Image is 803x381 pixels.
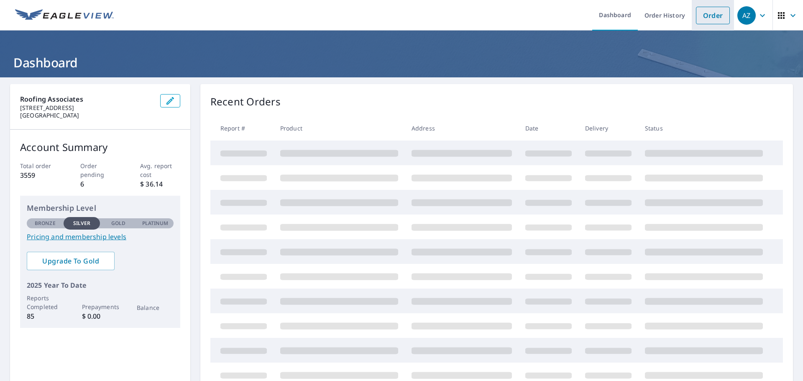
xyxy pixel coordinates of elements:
[140,179,180,189] p: $ 36.14
[80,179,120,189] p: 6
[140,161,180,179] p: Avg. report cost
[737,6,756,25] div: AZ
[20,161,60,170] p: Total order
[519,116,578,141] th: Date
[27,294,64,311] p: Reports Completed
[274,116,405,141] th: Product
[696,7,730,24] a: Order
[73,220,91,227] p: Silver
[20,112,153,119] p: [GEOGRAPHIC_DATA]
[82,302,119,311] p: Prepayments
[210,94,281,109] p: Recent Orders
[111,220,125,227] p: Gold
[405,116,519,141] th: Address
[638,116,770,141] th: Status
[27,280,174,290] p: 2025 Year To Date
[578,116,638,141] th: Delivery
[137,303,174,312] p: Balance
[210,116,274,141] th: Report #
[33,256,108,266] span: Upgrade To Gold
[82,311,119,321] p: $ 0.00
[20,104,153,112] p: [STREET_ADDRESS]
[27,252,115,270] a: Upgrade To Gold
[10,54,793,71] h1: Dashboard
[20,94,153,104] p: Roofing Associates
[80,161,120,179] p: Order pending
[27,311,64,321] p: 85
[35,220,56,227] p: Bronze
[27,232,174,242] a: Pricing and membership levels
[20,140,180,155] p: Account Summary
[27,202,174,214] p: Membership Level
[142,220,169,227] p: Platinum
[20,170,60,180] p: 3559
[15,9,114,22] img: EV Logo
